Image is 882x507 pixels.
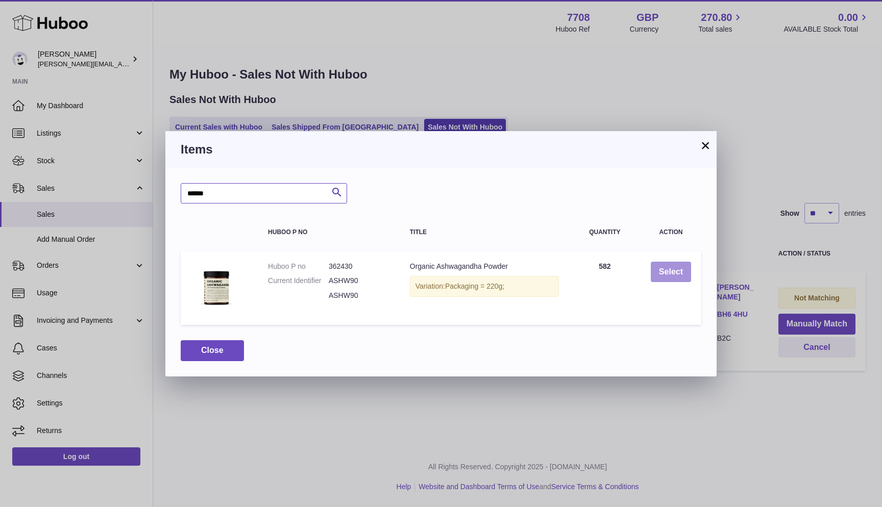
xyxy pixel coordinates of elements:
[410,276,559,297] div: Variation:
[329,276,389,286] dd: ASHW90
[181,141,701,158] h3: Items
[268,262,329,271] dt: Huboo P no
[191,262,242,313] img: Organic Ashwagandha Powder
[569,251,641,325] td: 582
[400,219,569,246] th: Title
[569,219,641,246] th: Quantity
[445,282,504,290] span: Packaging = 220g;
[258,219,400,246] th: Huboo P no
[410,262,559,271] div: Organic Ashwagandha Powder
[641,219,701,246] th: Action
[201,346,224,354] span: Close
[268,276,329,286] dt: Current Identifier
[181,340,244,361] button: Close
[329,291,389,300] dd: ASHW90
[699,139,712,151] button: ×
[329,262,389,271] dd: 362430
[651,262,691,283] button: Select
